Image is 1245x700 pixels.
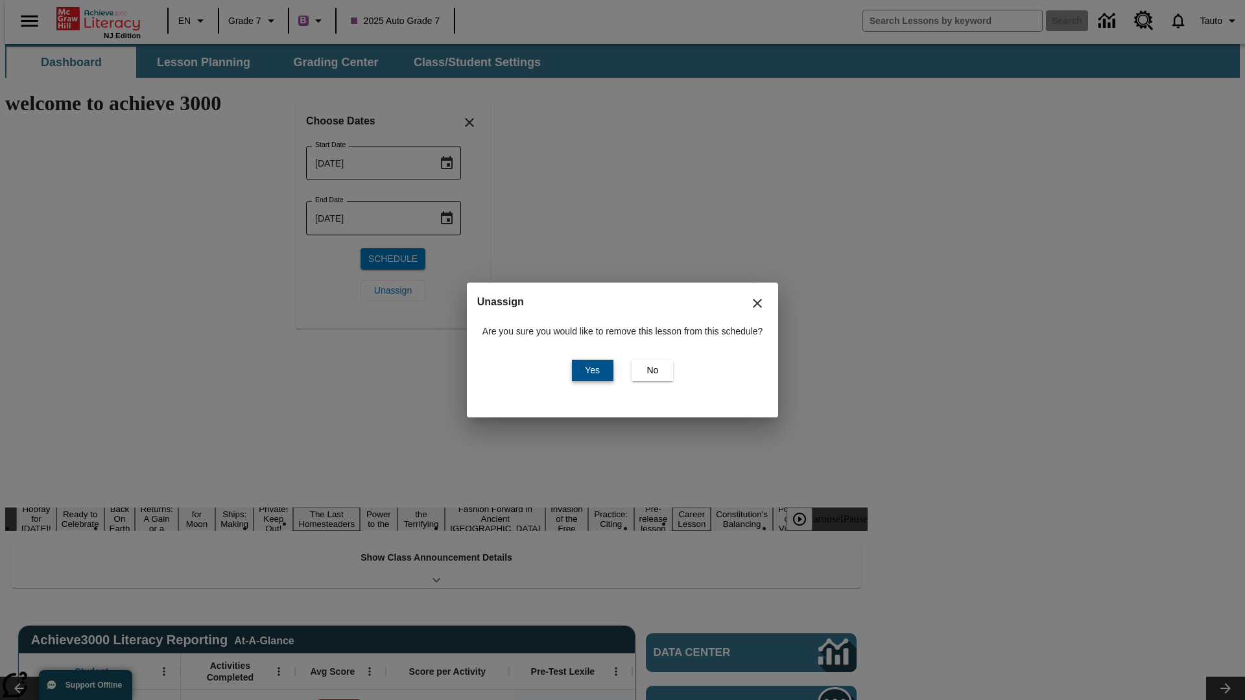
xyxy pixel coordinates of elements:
button: No [632,360,673,381]
button: Close [742,288,773,319]
p: Are you sure you would like to remove this lesson from this schedule? [482,325,763,338]
h2: Unassign [477,293,768,311]
span: Yes [585,364,600,377]
body: Maximum 600 characters Press Escape to exit toolbar Press Alt + F10 to reach toolbar [5,10,189,22]
span: No [646,364,658,377]
button: Yes [572,360,613,381]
